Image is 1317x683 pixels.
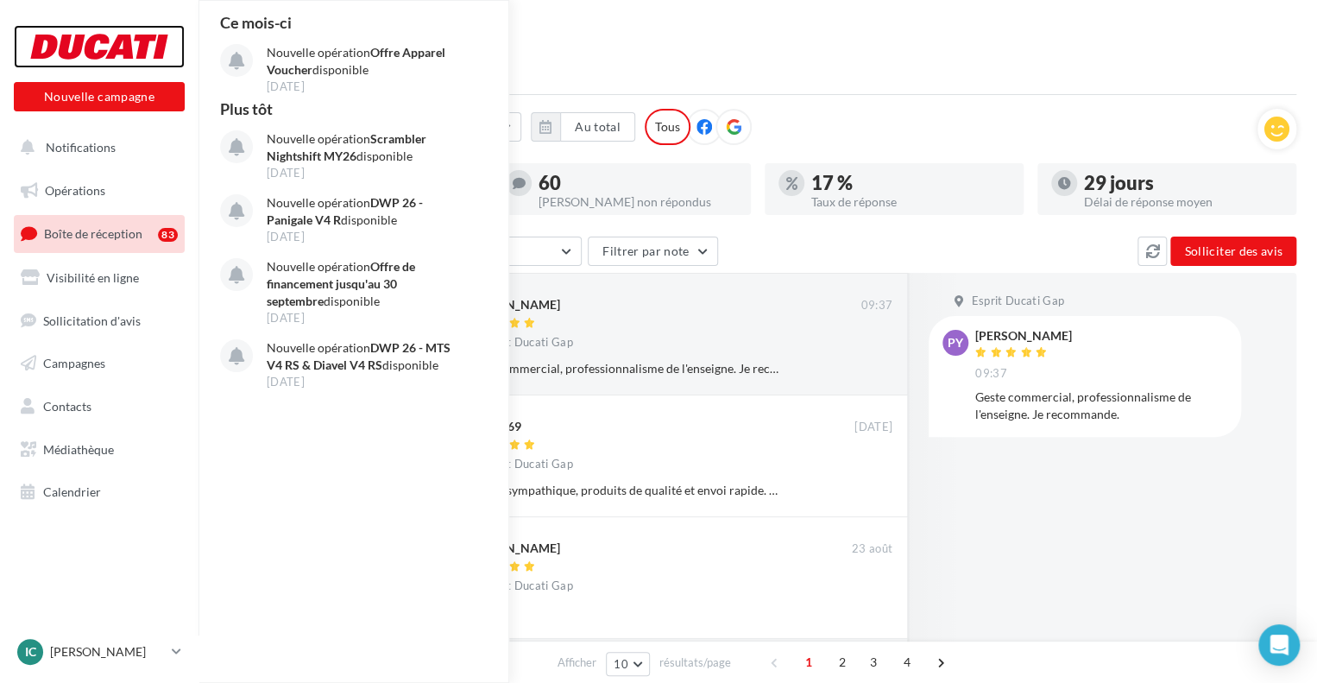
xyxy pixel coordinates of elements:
span: Esprit Ducati Gap [480,457,573,472]
span: 09:37 [860,298,892,313]
span: 3 [860,648,887,676]
button: Au total [531,112,635,142]
a: Calendrier [10,474,188,510]
button: Solliciter des avis [1170,237,1296,266]
div: Geste commercial, professionnalisme de l'enseigne. Je recommande. [975,389,1227,423]
span: 10 [614,657,628,671]
span: [DATE] [854,420,892,435]
div: Open Intercom Messenger [1258,624,1300,666]
a: Opérations [10,173,188,209]
div: [PERSON_NAME] [975,330,1072,342]
div: [PERSON_NAME] [463,296,560,313]
div: Parfait [463,604,780,621]
button: Notifications [10,130,181,166]
span: 2 [829,648,856,676]
a: Campagnes [10,345,188,382]
span: Afficher [558,655,596,671]
button: Au total [560,112,635,142]
span: Visibilité en ligne [47,270,139,285]
div: 29 jours [1084,174,1282,193]
div: Délai de réponse moyen [1084,196,1282,208]
a: IC [PERSON_NAME] [14,636,185,668]
p: [PERSON_NAME] [50,643,165,661]
span: Opérations [45,183,105,198]
span: résultats/page [659,655,731,671]
div: Accueil sympathique, produits de qualité et envoi rapide. Je recommande [463,482,780,499]
a: Visibilité en ligne [10,260,188,296]
span: IC [25,643,36,661]
span: Campagnes [43,356,105,370]
div: [PERSON_NAME] [463,540,560,557]
div: Taux de réponse [811,196,1010,208]
span: 4 [893,648,921,676]
span: PY [948,334,963,351]
div: 17 % [811,174,1010,193]
span: Esprit Ducati Gap [971,294,1064,309]
span: Esprit Ducati Gap [480,335,573,351]
span: Boîte de réception [44,226,142,241]
span: Contacts [43,399,91,414]
span: Calendrier [43,484,101,499]
button: Filtrer par note [588,237,718,266]
div: Boîte de réception [219,28,1296,54]
a: Sollicitation d'avis [10,303,188,339]
button: Nouvelle campagne [14,82,185,111]
div: 83 [158,228,178,242]
span: 23 août [852,541,892,557]
a: Médiathèque [10,432,188,468]
div: 60 [539,174,737,193]
div: Geste commercial, professionnalisme de l'enseigne. Je recommande. [463,360,780,377]
span: 1 [795,648,822,676]
a: Contacts [10,389,188,425]
button: 10 [606,652,650,676]
span: 09:37 [975,366,1007,382]
span: Notifications [46,140,116,155]
div: Tous [645,109,690,145]
div: [PERSON_NAME] non répondus [539,196,737,208]
a: Boîte de réception83 [10,215,188,252]
span: Sollicitation d'avis [43,313,141,327]
span: Esprit Ducati Gap [480,579,573,594]
span: Médiathèque [43,442,114,457]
